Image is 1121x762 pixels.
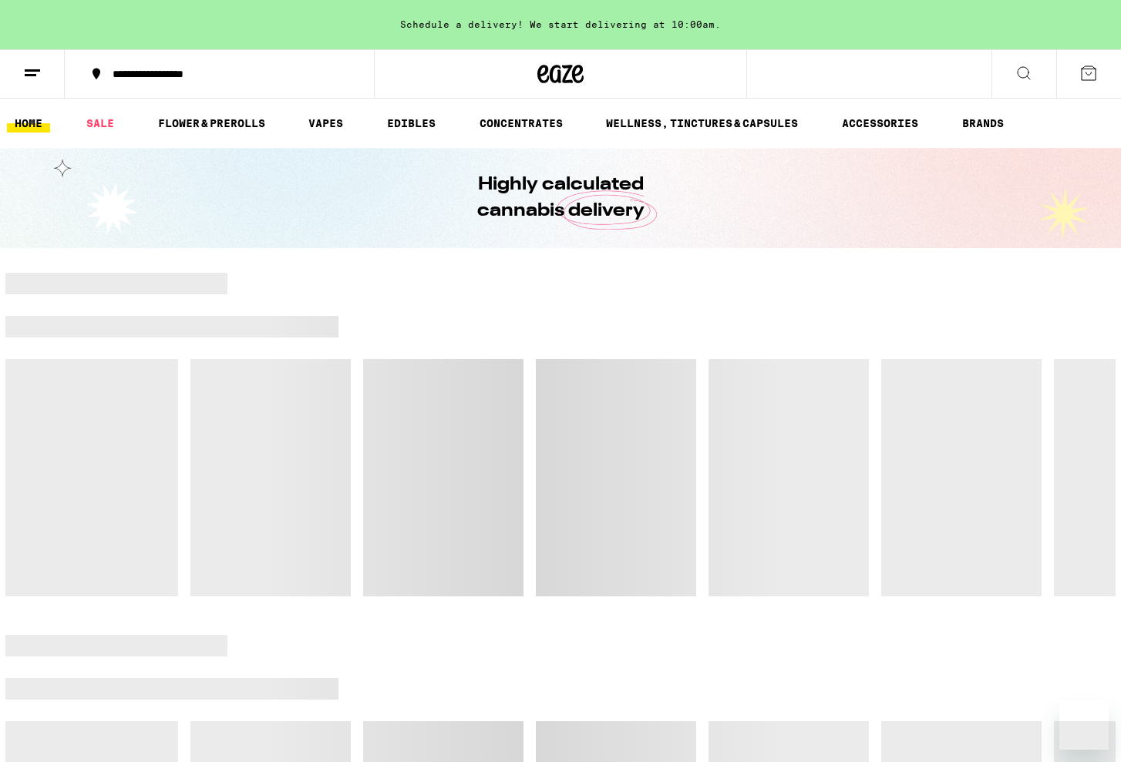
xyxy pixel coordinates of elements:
[79,114,122,133] a: SALE
[598,114,806,133] a: WELLNESS, TINCTURES & CAPSULES
[472,114,571,133] a: CONCENTRATES
[954,114,1012,133] a: BRANDS
[301,114,351,133] a: VAPES
[379,114,443,133] a: EDIBLES
[150,114,273,133] a: FLOWER & PREROLLS
[1059,700,1109,750] iframe: Button to launch messaging window
[7,114,50,133] a: HOME
[433,172,688,224] h1: Highly calculated cannabis delivery
[834,114,926,133] a: ACCESSORIES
